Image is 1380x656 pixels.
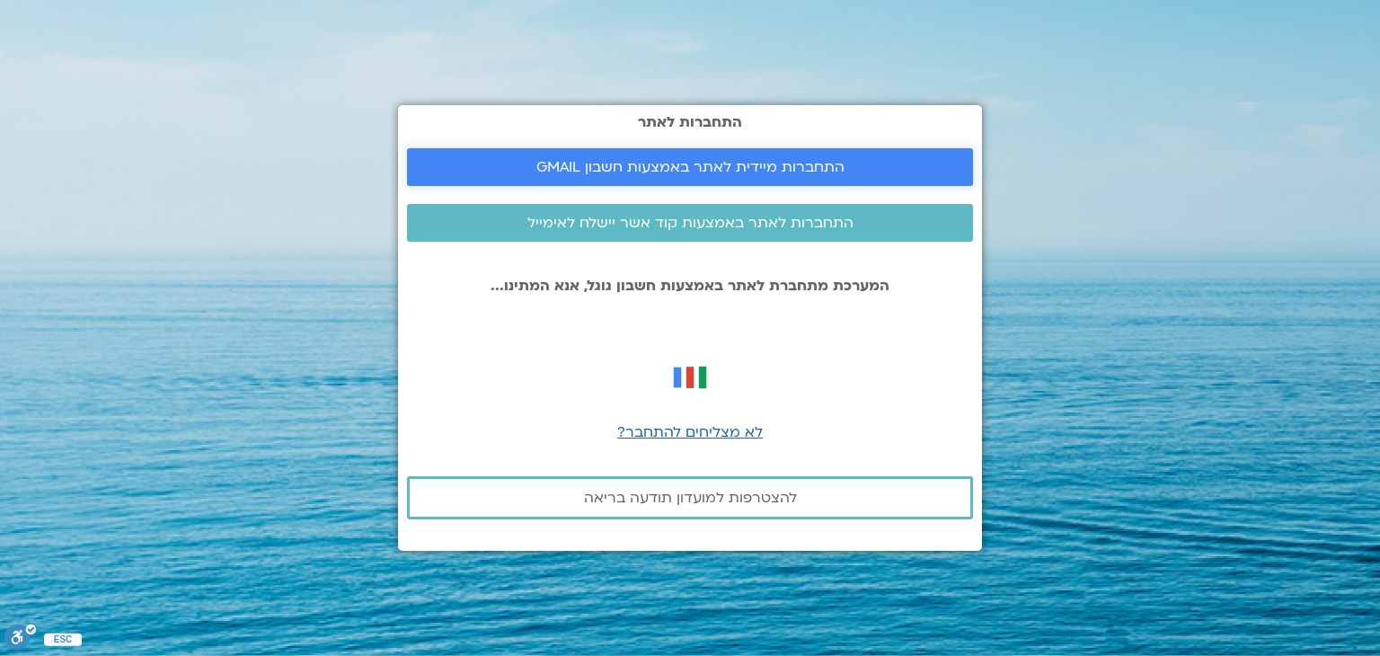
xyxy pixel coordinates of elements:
a: התחברות לאתר באמצעות קוד אשר יישלח לאימייל [407,204,973,242]
a: להצטרפות למועדון תודעה בריאה [407,476,973,519]
h2: התחברות לאתר [407,114,973,130]
span: התחברות מיידית לאתר באמצעות חשבון GMAIL [536,159,845,175]
a: התחברות מיידית לאתר באמצעות חשבון GMAIL [407,148,973,186]
a: לא מצליחים להתחבר? [617,422,763,442]
span: התחברות לאתר באמצעות קוד אשר יישלח לאימייל [527,215,854,231]
span: להצטרפות למועדון תודעה בריאה [584,490,797,506]
p: המערכת מתחברת לאתר באמצעות חשבון גוגל, אנא המתינו... [407,278,973,294]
